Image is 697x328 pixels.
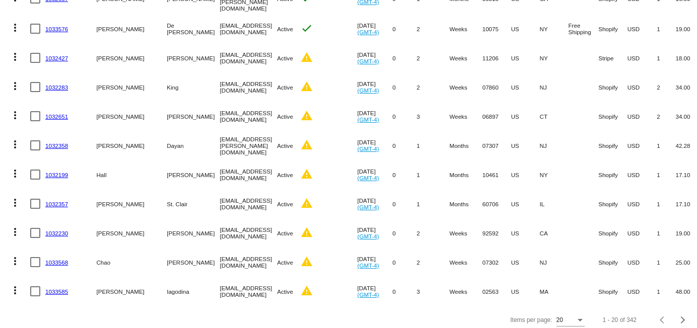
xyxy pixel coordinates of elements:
[277,113,293,120] span: Active
[540,14,569,43] mat-cell: NY
[416,43,449,72] mat-cell: 2
[568,14,598,43] mat-cell: Free Shipping
[277,26,293,32] span: Active
[540,218,569,248] mat-cell: CA
[358,291,379,298] a: (GMT-4)
[9,197,21,209] mat-icon: more_vert
[657,277,675,306] mat-cell: 1
[96,43,167,72] mat-cell: [PERSON_NAME]
[220,72,277,102] mat-cell: [EMAIL_ADDRESS][DOMAIN_NAME]
[628,43,657,72] mat-cell: USD
[628,189,657,218] mat-cell: USD
[358,29,379,35] a: (GMT-4)
[358,43,393,72] mat-cell: [DATE]
[358,277,393,306] mat-cell: [DATE]
[416,102,449,131] mat-cell: 3
[540,43,569,72] mat-cell: NY
[96,131,167,160] mat-cell: [PERSON_NAME]
[301,285,313,297] mat-icon: warning
[45,172,68,178] a: 1032199
[392,43,416,72] mat-cell: 0
[482,248,511,277] mat-cell: 07302
[392,72,416,102] mat-cell: 0
[628,72,657,102] mat-cell: USD
[277,230,293,236] span: Active
[301,226,313,238] mat-icon: warning
[9,168,21,180] mat-icon: more_vert
[358,72,393,102] mat-cell: [DATE]
[449,277,482,306] mat-cell: Weeks
[277,259,293,266] span: Active
[628,14,657,43] mat-cell: USD
[598,160,627,189] mat-cell: Shopify
[392,218,416,248] mat-cell: 0
[277,172,293,178] span: Active
[416,277,449,306] mat-cell: 3
[628,248,657,277] mat-cell: USD
[167,43,220,72] mat-cell: [PERSON_NAME]
[301,80,313,93] mat-icon: warning
[657,14,675,43] mat-cell: 1
[301,168,313,180] mat-icon: warning
[416,218,449,248] mat-cell: 2
[510,316,552,323] div: Items per page:
[657,131,675,160] mat-cell: 1
[657,72,675,102] mat-cell: 2
[449,189,482,218] mat-cell: Months
[416,248,449,277] mat-cell: 2
[511,189,540,218] mat-cell: US
[358,14,393,43] mat-cell: [DATE]
[167,102,220,131] mat-cell: [PERSON_NAME]
[449,131,482,160] mat-cell: Months
[358,87,379,94] a: (GMT-4)
[540,277,569,306] mat-cell: MA
[449,72,482,102] mat-cell: Weeks
[540,248,569,277] mat-cell: NJ
[482,160,511,189] mat-cell: 10461
[167,218,220,248] mat-cell: [PERSON_NAME]
[392,14,416,43] mat-cell: 0
[511,43,540,72] mat-cell: US
[96,160,167,189] mat-cell: Hall
[511,72,540,102] mat-cell: US
[167,248,220,277] mat-cell: [PERSON_NAME]
[482,277,511,306] mat-cell: 02563
[358,248,393,277] mat-cell: [DATE]
[301,110,313,122] mat-icon: warning
[9,22,21,34] mat-icon: more_vert
[556,316,563,323] span: 20
[657,189,675,218] mat-cell: 1
[598,189,627,218] mat-cell: Shopify
[449,218,482,248] mat-cell: Weeks
[358,116,379,123] a: (GMT-4)
[9,284,21,296] mat-icon: more_vert
[167,131,220,160] mat-cell: Dayan
[657,102,675,131] mat-cell: 2
[45,201,68,207] a: 1032357
[657,160,675,189] mat-cell: 1
[482,131,511,160] mat-cell: 07307
[301,51,313,63] mat-icon: warning
[45,26,68,32] a: 1033576
[628,277,657,306] mat-cell: USD
[511,277,540,306] mat-cell: US
[449,102,482,131] mat-cell: Weeks
[482,14,511,43] mat-cell: 10075
[358,58,379,64] a: (GMT-4)
[540,72,569,102] mat-cell: NJ
[96,102,167,131] mat-cell: [PERSON_NAME]
[358,204,379,210] a: (GMT-4)
[45,113,68,120] a: 1032651
[628,218,657,248] mat-cell: USD
[220,43,277,72] mat-cell: [EMAIL_ADDRESS][DOMAIN_NAME]
[598,43,627,72] mat-cell: Stripe
[301,256,313,268] mat-icon: warning
[449,248,482,277] mat-cell: Weeks
[220,277,277,306] mat-cell: [EMAIL_ADDRESS][DOMAIN_NAME]
[416,189,449,218] mat-cell: 1
[482,72,511,102] mat-cell: 07860
[540,160,569,189] mat-cell: NY
[598,72,627,102] mat-cell: Shopify
[167,189,220,218] mat-cell: St. Clair
[657,43,675,72] mat-cell: 1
